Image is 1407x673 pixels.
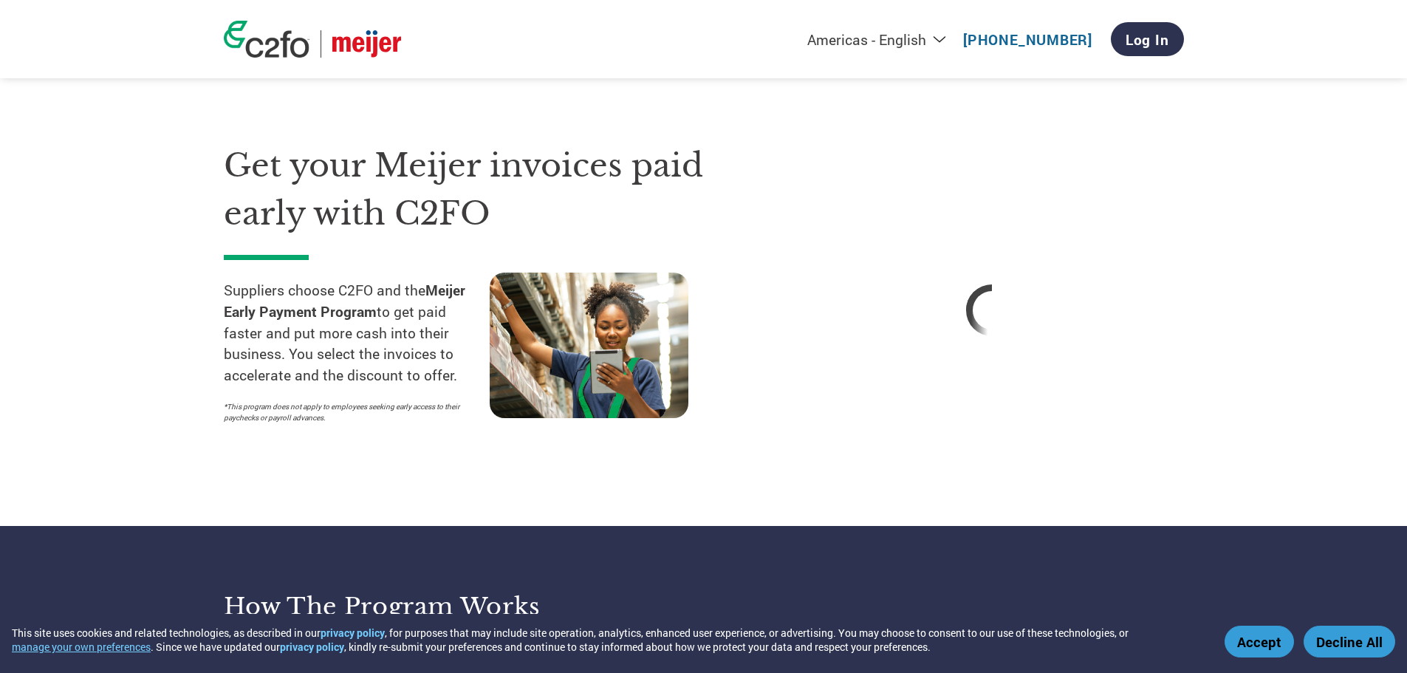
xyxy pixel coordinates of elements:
[12,640,151,654] button: manage your own preferences
[490,273,688,418] img: supply chain worker
[224,280,490,386] p: Suppliers choose C2FO and the to get paid faster and put more cash into their business. You selec...
[224,281,465,321] strong: Meijer Early Payment Program
[1304,626,1395,657] button: Decline All
[1111,22,1184,56] a: Log In
[224,142,756,237] h1: Get your Meijer invoices paid early with C2FO
[332,30,401,58] img: Meijer
[12,626,1203,654] div: This site uses cookies and related technologies, as described in our , for purposes that may incl...
[280,640,344,654] a: privacy policy
[321,626,385,640] a: privacy policy
[224,401,475,423] p: *This program does not apply to employees seeking early access to their paychecks or payroll adva...
[224,592,685,621] h3: How the program works
[963,30,1092,49] a: [PHONE_NUMBER]
[1225,626,1294,657] button: Accept
[224,21,309,58] img: c2fo logo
